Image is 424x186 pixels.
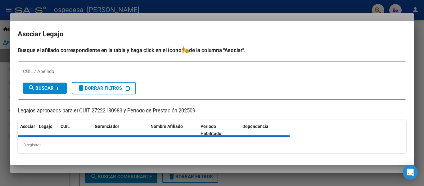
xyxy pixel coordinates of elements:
mat-icon: search [28,84,35,92]
datatable-header-cell: Dependencia [240,120,290,140]
span: Nombre Afiliado [151,124,183,129]
span: Periodo Habilitado [201,124,221,136]
span: Dependencia [242,124,268,129]
datatable-header-cell: Nombre Afiliado [148,120,198,140]
button: Borrar Filtros [72,82,136,94]
div: Open Intercom Messenger [403,165,418,180]
h4: Busque el afiliado correspondiente en la tabla y haga click en el ícono de la columna "Asociar". [18,46,406,54]
datatable-header-cell: Asociar [18,120,36,140]
div: 0 registros [18,137,406,153]
span: Legajo [39,124,52,129]
p: Legajos aprobados para el CUIT 27222180983 y Período de Prestación 202509 [18,107,406,115]
span: Buscar [28,85,54,91]
datatable-header-cell: Periodo Habilitado [198,120,240,140]
datatable-header-cell: Gerenciador [92,120,148,140]
button: Buscar [23,83,67,94]
span: Borrar Filtros [77,85,122,91]
datatable-header-cell: CUIL [58,120,92,140]
mat-icon: delete [77,84,85,92]
span: Gerenciador [95,124,119,129]
datatable-header-cell: Legajo [36,120,58,140]
span: Asociar [20,124,35,129]
span: CUIL [61,124,70,129]
h2: Asociar Legajo [18,28,406,40]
